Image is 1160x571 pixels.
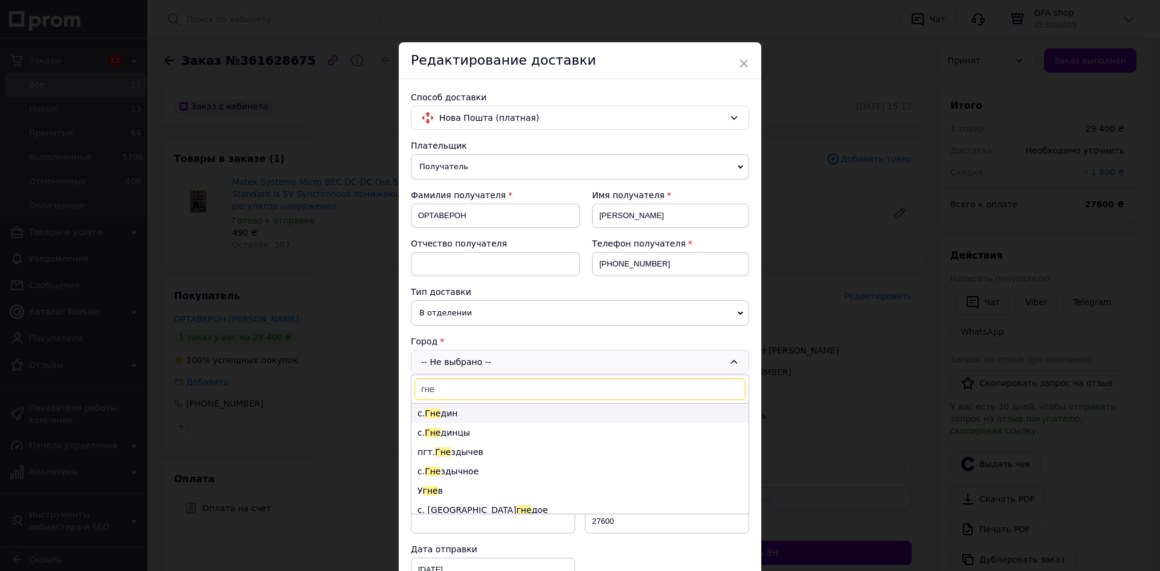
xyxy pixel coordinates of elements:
span: Отчество получателя [411,239,507,248]
div: -- Не выбрано -- [411,350,749,374]
li: с. [GEOGRAPHIC_DATA] дое [411,500,749,520]
span: Имя получателя [592,190,665,200]
span: В отделении [411,300,749,326]
span: гне [517,505,532,515]
div: Способ доставки [411,91,749,103]
span: Тип доставки [411,287,471,297]
span: Нова Пошта (платная) [439,111,724,124]
span: Гне [425,408,440,418]
span: Гне [435,447,451,457]
span: Гне [425,428,440,437]
span: Плательщик [411,141,467,150]
span: гне [423,486,438,495]
span: Получатель [411,154,749,179]
li: с. динцы [411,423,749,442]
div: Редактирование доставки [399,42,761,79]
input: Найти [414,378,746,400]
li: с. дин [411,404,749,423]
div: Город [411,335,749,347]
span: × [738,53,749,74]
input: +380 [592,252,749,276]
span: Телефон получателя [592,239,686,248]
div: Дата отправки [411,543,575,555]
li: У в [411,481,749,500]
li: пгт. здычев [411,442,749,462]
li: с. здычное [411,462,749,481]
span: Гне [425,466,440,476]
span: Фамилия получателя [411,190,506,200]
